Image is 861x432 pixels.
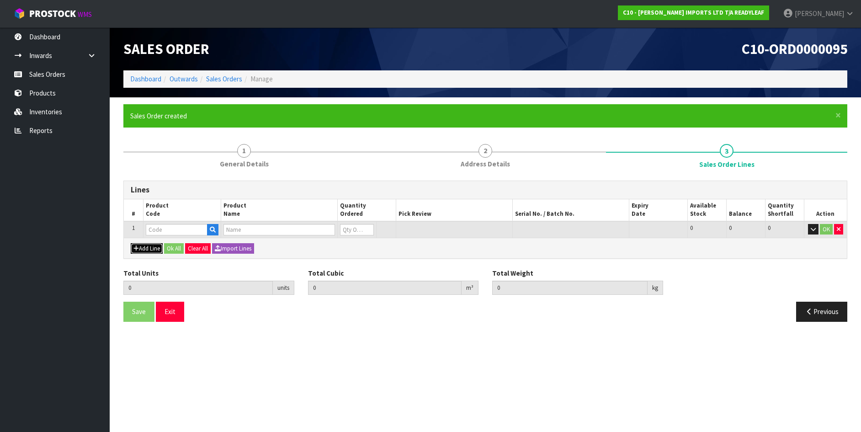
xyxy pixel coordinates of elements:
button: Exit [156,302,184,321]
th: Product Code [143,199,221,221]
th: Quantity Ordered [338,199,396,221]
button: Previous [796,302,847,321]
span: 0 [768,224,771,232]
span: Sales Order Lines [699,160,755,169]
input: Name [223,224,335,235]
th: Serial No. / Batch No. [513,199,629,221]
th: Action [804,199,847,221]
button: OK [820,224,833,235]
th: Quantity Shortfall [765,199,804,221]
label: Total Units [123,268,159,278]
a: Outwards [170,75,198,83]
input: Total Cubic [308,281,462,295]
span: 1 [237,144,251,158]
span: Manage [250,75,273,83]
span: [PERSON_NAME] [795,9,844,18]
th: Product Name [221,199,338,221]
div: units [273,281,294,295]
span: C10-ORD0000095 [742,40,847,58]
th: Pick Review [396,199,512,221]
input: Total Units [123,281,273,295]
button: Clear All [185,243,211,254]
button: Ok All [164,243,184,254]
small: WMS [78,10,92,19]
a: Dashboard [130,75,161,83]
th: # [124,199,143,221]
th: Balance [726,199,765,221]
span: 0 [690,224,693,232]
th: Expiry Date [629,199,688,221]
input: Code [146,224,207,235]
button: Add Line [131,243,163,254]
span: 3 [720,144,733,158]
label: Total Weight [492,268,533,278]
h3: Lines [131,186,840,194]
div: kg [648,281,663,295]
th: Available Stock [687,199,726,221]
input: Qty Ordered [340,224,374,235]
span: × [835,109,841,122]
span: Save [132,307,146,316]
span: ProStock [29,8,76,20]
button: Import Lines [212,243,254,254]
span: 0 [729,224,732,232]
label: Total Cubic [308,268,344,278]
div: m³ [462,281,478,295]
button: Save [123,302,154,321]
span: Sales Order [123,40,209,58]
span: 2 [478,144,492,158]
span: General Details [220,159,269,169]
span: Address Details [461,159,510,169]
span: Sales Order Lines [123,174,847,329]
span: 1 [132,224,135,232]
a: Sales Orders [206,75,242,83]
input: Total Weight [492,281,648,295]
span: Sales Order created [130,112,187,120]
strong: C10 - [PERSON_NAME] IMPORTS LTD T/A READYLEAF [623,9,764,16]
img: cube-alt.png [14,8,25,19]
